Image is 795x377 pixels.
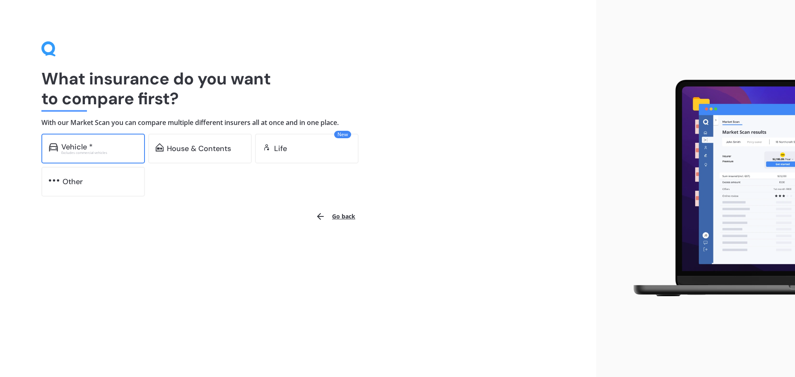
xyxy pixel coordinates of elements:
[274,144,287,153] div: Life
[622,75,795,303] img: laptop.webp
[156,143,164,151] img: home-and-contents.b802091223b8502ef2dd.svg
[61,143,93,151] div: Vehicle *
[311,207,360,226] button: Go back
[167,144,231,153] div: House & Contents
[61,151,137,154] div: Excludes commercial vehicles
[41,69,555,108] h1: What insurance do you want to compare first?
[41,118,555,127] h4: With our Market Scan you can compare multiple different insurers all at once and in one place.
[49,143,58,151] img: car.f15378c7a67c060ca3f3.svg
[63,178,83,186] div: Other
[263,143,271,151] img: life.f720d6a2d7cdcd3ad642.svg
[49,176,59,185] img: other.81dba5aafe580aa69f38.svg
[334,131,351,138] span: New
